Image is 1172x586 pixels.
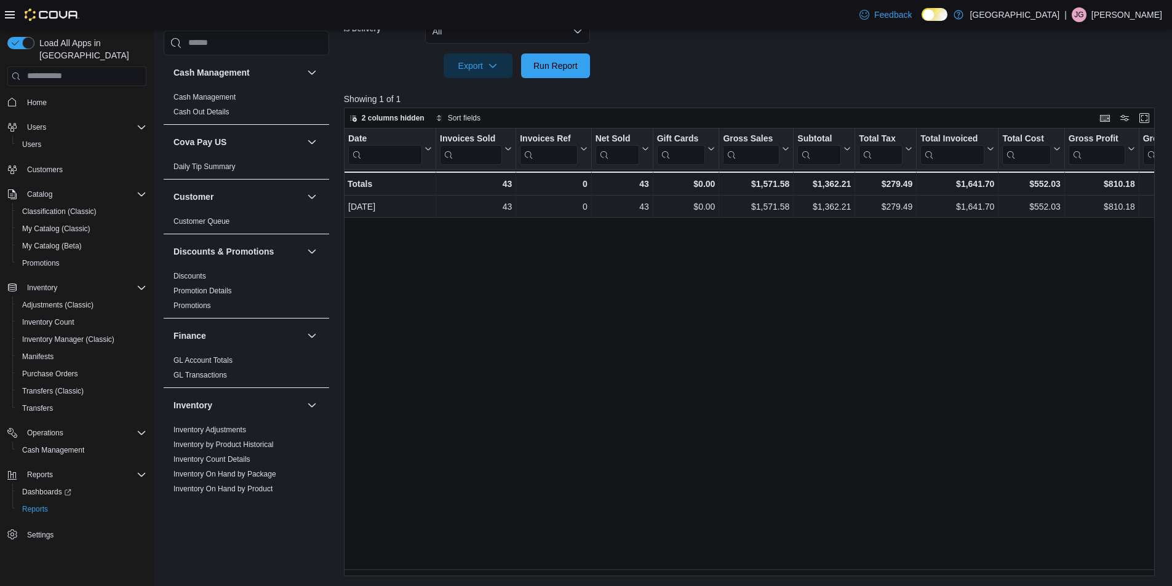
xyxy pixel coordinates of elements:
[2,160,151,178] button: Customers
[22,280,146,295] span: Inventory
[348,133,432,164] button: Date
[305,65,319,80] button: Cash Management
[17,315,79,330] a: Inventory Count
[920,199,994,214] div: $1,641.70
[305,135,319,149] button: Cova Pay US
[22,187,57,202] button: Catalog
[440,176,512,191] div: 43
[596,199,649,214] div: 43
[1002,133,1050,164] div: Total Cost
[595,133,639,145] div: Net Sold
[164,214,329,234] div: Customer
[17,137,46,152] a: Users
[164,269,329,318] div: Discounts & Promotions
[2,119,151,136] button: Users
[348,176,432,191] div: Totals
[173,455,250,464] a: Inventory Count Details
[173,370,227,380] span: GL Transactions
[17,204,102,219] a: Classification (Classic)
[7,89,146,576] nav: Complex example
[656,176,715,191] div: $0.00
[17,366,83,381] a: Purchase Orders
[12,331,151,348] button: Inventory Manager (Classic)
[164,90,329,124] div: Cash Management
[22,140,41,149] span: Users
[1074,7,1083,22] span: JG
[344,93,1163,105] p: Showing 1 of 1
[2,279,151,296] button: Inventory
[444,53,512,78] button: Export
[27,283,57,293] span: Inventory
[521,53,590,78] button: Run Report
[425,19,590,44] button: All
[22,369,78,379] span: Purchase Orders
[173,371,227,379] a: GL Transactions
[173,425,246,435] span: Inventory Adjustments
[656,133,705,164] div: Gift Card Sales
[362,113,425,123] span: 2 columns hidden
[12,483,151,501] a: Dashboards
[173,356,233,365] a: GL Account Totals
[22,504,48,514] span: Reports
[173,162,236,172] span: Daily Tip Summary
[22,317,74,327] span: Inventory Count
[17,332,146,347] span: Inventory Manager (Classic)
[440,133,502,145] div: Invoices Sold
[12,203,151,220] button: Classification (Classic)
[859,133,912,164] button: Total Tax
[859,199,912,214] div: $279.49
[874,9,912,21] span: Feedback
[173,191,302,203] button: Customer
[17,315,146,330] span: Inventory Count
[305,189,319,204] button: Customer
[797,199,851,214] div: $1,362.21
[2,93,151,111] button: Home
[970,7,1059,22] p: [GEOGRAPHIC_DATA]
[797,133,851,164] button: Subtotal
[173,287,232,295] a: Promotion Details
[22,526,146,542] span: Settings
[859,133,903,164] div: Total Tax
[1064,7,1067,22] p: |
[1069,133,1135,164] button: Gross Profit
[173,66,302,79] button: Cash Management
[17,485,76,499] a: Dashboards
[17,221,146,236] span: My Catalog (Classic)
[305,244,319,259] button: Discounts & Promotions
[520,199,587,214] div: 0
[17,332,119,347] a: Inventory Manager (Classic)
[533,60,578,72] span: Run Report
[12,382,151,400] button: Transfers (Classic)
[17,349,58,364] a: Manifests
[12,220,151,237] button: My Catalog (Classic)
[1069,133,1125,164] div: Gross Profit
[173,426,246,434] a: Inventory Adjustments
[17,239,146,253] span: My Catalog (Beta)
[2,525,151,543] button: Settings
[1002,133,1060,164] button: Total Cost
[173,162,236,171] a: Daily Tip Summary
[12,348,151,365] button: Manifests
[173,66,250,79] h3: Cash Management
[595,133,648,164] button: Net Sold
[656,133,715,164] button: Gift Cards
[1069,199,1135,214] div: $810.18
[723,199,789,214] div: $1,571.58
[173,301,211,310] a: Promotions
[17,384,146,398] span: Transfers (Classic)
[1002,199,1060,214] div: $552.03
[22,207,97,216] span: Classification (Classic)
[173,440,274,449] a: Inventory by Product Historical
[855,2,917,27] a: Feedback
[173,191,213,203] h3: Customer
[12,400,151,417] button: Transfers
[173,245,274,258] h3: Discounts & Promotions
[595,133,639,164] div: Net Sold
[17,256,65,271] a: Promotions
[17,298,146,312] span: Adjustments (Classic)
[448,113,480,123] span: Sort fields
[27,530,54,540] span: Settings
[1002,133,1050,145] div: Total Cost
